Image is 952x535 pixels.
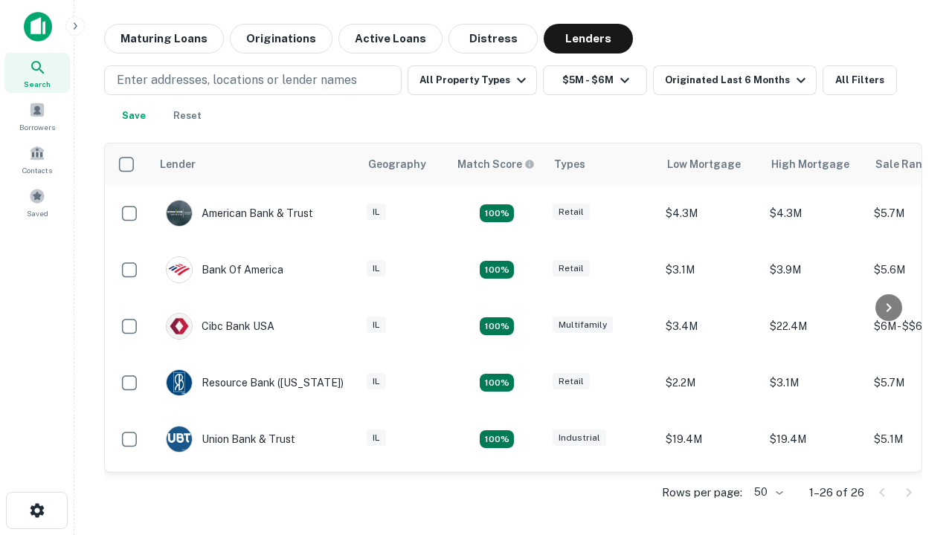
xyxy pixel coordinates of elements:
[480,204,514,222] div: Matching Properties: 7, hasApolloMatch: undefined
[878,369,952,440] iframe: Chat Widget
[117,71,357,89] p: Enter addresses, locations or lender names
[4,182,70,222] a: Saved
[662,484,742,502] p: Rows per page:
[457,156,532,172] h6: Match Score
[4,96,70,136] a: Borrowers
[762,354,866,411] td: $3.1M
[367,429,386,447] div: IL
[543,65,647,95] button: $5M - $6M
[553,204,590,221] div: Retail
[762,298,866,354] td: $22.4M
[809,484,864,502] p: 1–26 of 26
[164,101,211,131] button: Reset
[24,78,51,90] span: Search
[359,143,448,185] th: Geography
[553,429,606,447] div: Industrial
[230,24,332,53] button: Originations
[166,369,344,396] div: Resource Bank ([US_STATE])
[19,121,55,133] span: Borrowers
[553,317,613,334] div: Multifamily
[823,65,897,95] button: All Filters
[658,467,762,524] td: $4M
[658,143,762,185] th: Low Mortgage
[166,426,295,453] div: Union Bank & Trust
[658,241,762,298] td: $3.1M
[480,430,514,448] div: Matching Properties: 4, hasApolloMatch: undefined
[160,155,196,173] div: Lender
[658,298,762,354] td: $3.4M
[166,256,283,283] div: Bank Of America
[408,65,537,95] button: All Property Types
[762,143,866,185] th: High Mortgage
[480,374,514,392] div: Matching Properties: 4, hasApolloMatch: undefined
[151,143,359,185] th: Lender
[457,156,535,172] div: Capitalize uses an advanced AI algorithm to match your search with the best lender. The match sco...
[448,143,545,185] th: Capitalize uses an advanced AI algorithm to match your search with the best lender. The match sco...
[658,354,762,411] td: $2.2M
[4,53,70,93] a: Search
[748,481,785,503] div: 50
[4,139,70,179] a: Contacts
[166,200,313,227] div: American Bank & Trust
[167,314,192,339] img: picture
[22,164,52,176] span: Contacts
[667,155,741,173] div: Low Mortgage
[166,313,274,340] div: Cibc Bank USA
[762,411,866,467] td: $19.4M
[24,12,52,42] img: capitalize-icon.png
[367,260,386,277] div: IL
[480,317,514,335] div: Matching Properties: 4, hasApolloMatch: undefined
[762,241,866,298] td: $3.9M
[665,71,810,89] div: Originated Last 6 Months
[367,373,386,390] div: IL
[771,155,849,173] div: High Mortgage
[110,101,158,131] button: Save your search to get updates of matches that match your search criteria.
[27,207,48,219] span: Saved
[448,24,538,53] button: Distress
[553,373,590,390] div: Retail
[104,65,402,95] button: Enter addresses, locations or lender names
[553,260,590,277] div: Retail
[167,370,192,395] img: picture
[167,201,192,226] img: picture
[544,24,633,53] button: Lenders
[762,185,866,241] td: $4.3M
[167,257,192,282] img: picture
[658,185,762,241] td: $4.3M
[658,411,762,467] td: $19.4M
[762,467,866,524] td: $4M
[545,143,658,185] th: Types
[653,65,817,95] button: Originated Last 6 Months
[367,204,386,221] div: IL
[167,427,192,452] img: picture
[338,24,443,53] button: Active Loans
[480,261,514,279] div: Matching Properties: 4, hasApolloMatch: undefined
[554,155,585,173] div: Types
[104,24,224,53] button: Maturing Loans
[368,155,426,173] div: Geography
[367,317,386,334] div: IL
